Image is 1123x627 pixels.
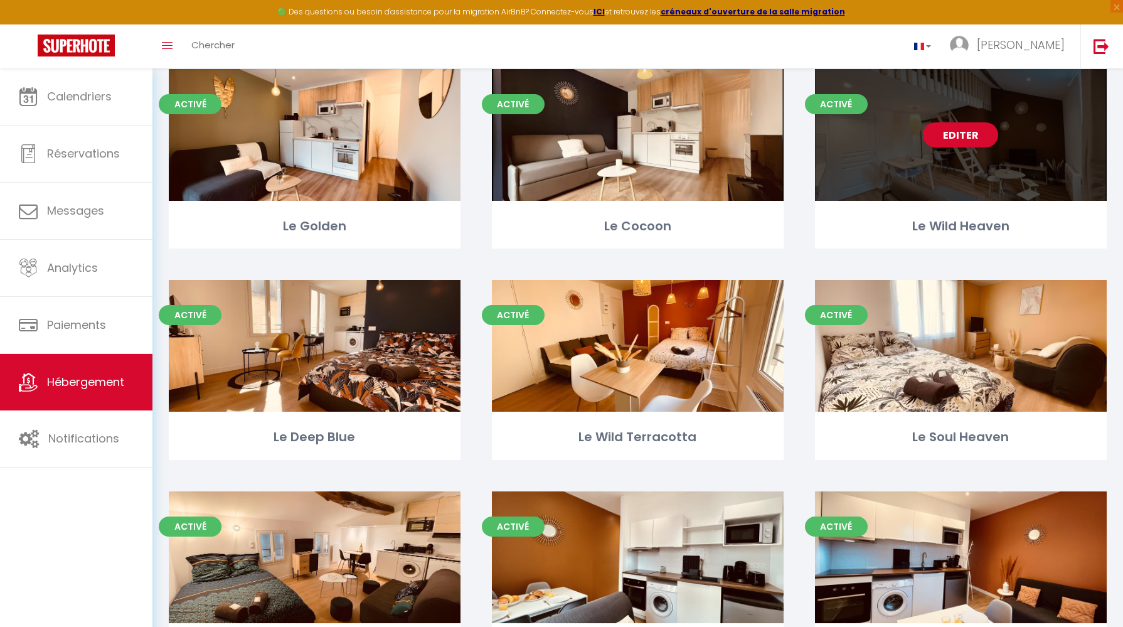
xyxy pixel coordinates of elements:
[492,427,784,447] div: Le Wild Terracotta
[815,217,1107,236] div: Le Wild Heaven
[48,431,119,446] span: Notifications
[169,217,460,236] div: Le Golden
[805,94,868,114] span: Activé
[805,305,868,325] span: Activé
[10,5,48,43] button: Ouvrir le widget de chat LiveChat
[159,305,221,325] span: Activé
[482,94,545,114] span: Activé
[169,427,460,447] div: Le Deep Blue
[950,36,969,55] img: ...
[47,88,112,104] span: Calendriers
[940,24,1080,68] a: ... [PERSON_NAME]
[191,38,235,51] span: Chercher
[182,24,244,68] a: Chercher
[47,146,120,161] span: Réservations
[977,37,1065,53] span: [PERSON_NAME]
[47,260,98,276] span: Analytics
[593,6,605,17] a: ICI
[923,122,998,147] a: Editer
[661,6,845,17] a: créneaux d'ouverture de la salle migration
[47,374,124,390] span: Hébergement
[159,94,221,114] span: Activé
[38,35,115,56] img: Super Booking
[47,317,106,333] span: Paiements
[492,217,784,236] div: Le Cocoon
[47,203,104,218] span: Messages
[482,517,545,537] span: Activé
[1094,38,1109,54] img: logout
[482,305,545,325] span: Activé
[805,517,868,537] span: Activé
[159,517,221,537] span: Activé
[815,427,1107,447] div: Le Soul Heaven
